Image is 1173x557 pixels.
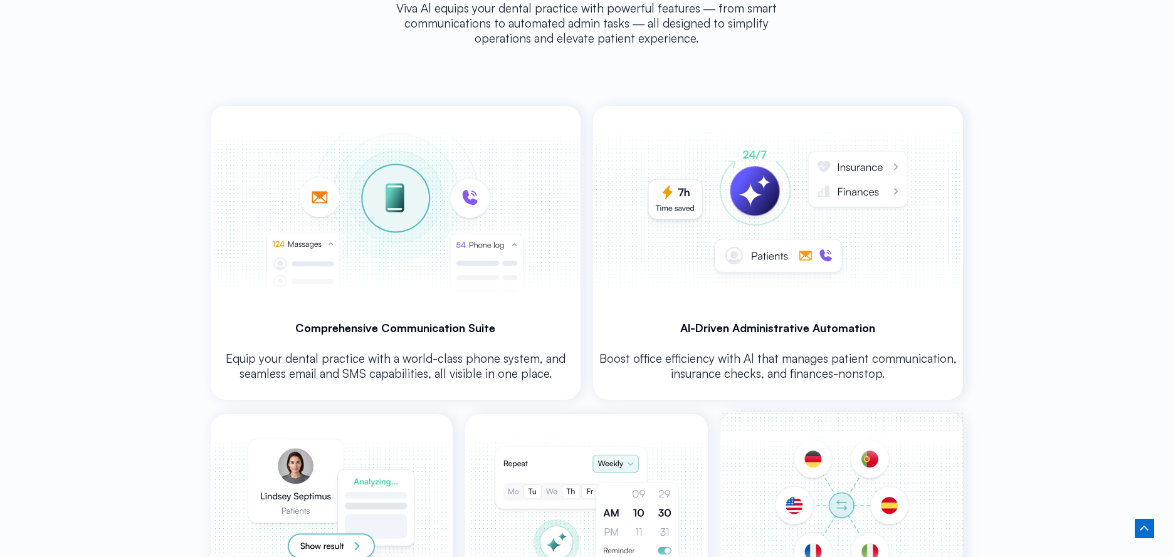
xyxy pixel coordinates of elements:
[593,351,963,381] p: Boost office efficiency with Al that manages patient communication, insurance checks, and finance...
[390,1,784,46] p: Viva Al equips your dental practice with powerful features ― from smart communications to automat...
[593,320,963,335] h3: Al-Driven Administrative Automation
[211,320,581,335] h3: Comprehensive Communication Suite
[211,351,581,381] p: Equip your dental practice with a world-class phone system, and seamless email and SMS capabiliti...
